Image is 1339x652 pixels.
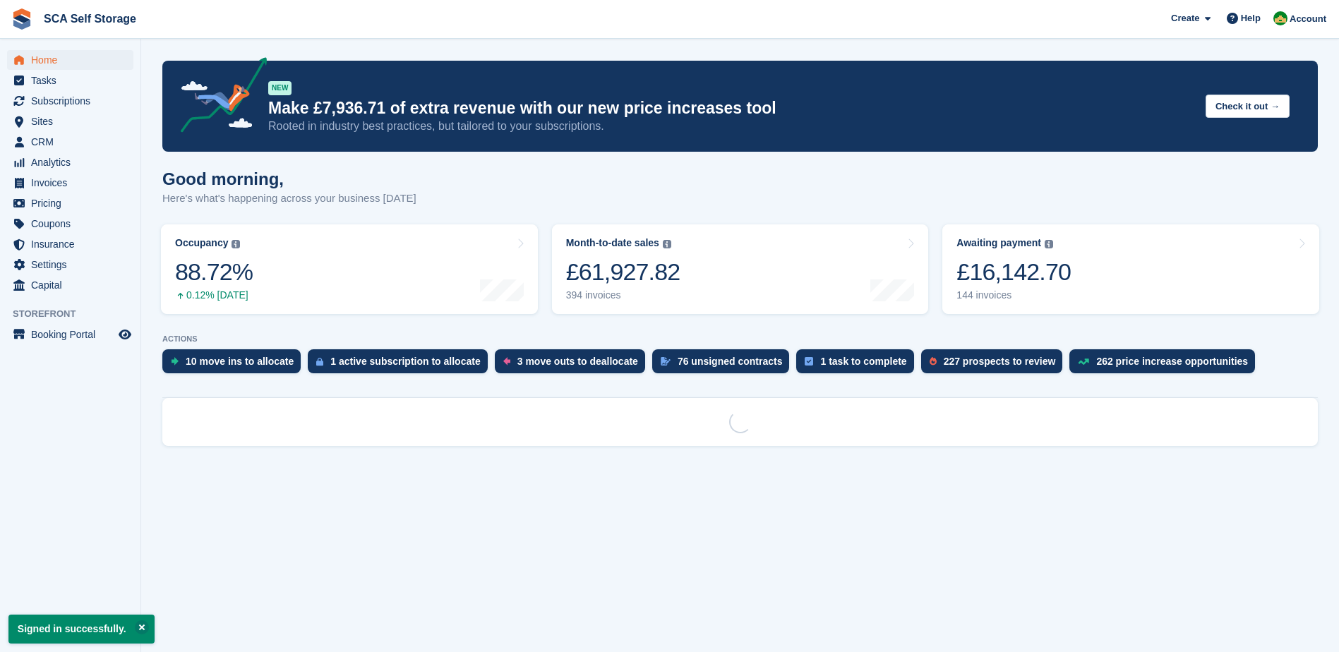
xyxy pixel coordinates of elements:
p: Signed in successfully. [8,615,155,644]
span: Pricing [31,193,116,213]
img: active_subscription_to_allocate_icon-d502201f5373d7db506a760aba3b589e785aa758c864c3986d89f69b8ff3... [316,357,323,366]
img: price_increase_opportunities-93ffe204e8149a01c8c9dc8f82e8f89637d9d84a8eef4429ea346261dce0b2c0.svg [1078,358,1089,365]
div: Occupancy [175,237,228,249]
a: menu [7,91,133,111]
span: Create [1171,11,1199,25]
div: 3 move outs to deallocate [517,356,638,367]
a: SCA Self Storage [38,7,142,30]
span: Coupons [31,214,116,234]
div: Month-to-date sales [566,237,659,249]
div: 76 unsigned contracts [678,356,783,367]
img: icon-info-grey-7440780725fd019a000dd9b08b2336e03edf1995a4989e88bcd33f0948082b44.svg [663,240,671,248]
a: 1 active subscription to allocate [308,349,494,380]
img: move_ins_to_allocate_icon-fdf77a2bb77ea45bf5b3d319d69a93e2d87916cf1d5bf7949dd705db3b84f3ca.svg [171,357,179,366]
div: £61,927.82 [566,258,680,286]
div: 0.12% [DATE] [175,289,253,301]
img: move_outs_to_deallocate_icon-f764333ba52eb49d3ac5e1228854f67142a1ed5810a6f6cc68b1a99e826820c5.svg [503,357,510,366]
a: Month-to-date sales £61,927.82 394 invoices [552,224,929,314]
div: 394 invoices [566,289,680,301]
div: £16,142.70 [956,258,1071,286]
span: Insurance [31,234,116,254]
p: Make £7,936.71 of extra revenue with our new price increases tool [268,98,1194,119]
span: Storefront [13,307,140,321]
div: 262 price increase opportunities [1096,356,1248,367]
div: NEW [268,81,292,95]
p: Rooted in industry best practices, but tailored to your subscriptions. [268,119,1194,134]
a: menu [7,234,133,254]
span: Sites [31,111,116,131]
div: 1 task to complete [820,356,906,367]
a: menu [7,71,133,90]
a: Preview store [116,326,133,343]
span: Tasks [31,71,116,90]
a: Awaiting payment £16,142.70 144 invoices [942,224,1319,314]
a: 262 price increase opportunities [1069,349,1262,380]
a: Occupancy 88.72% 0.12% [DATE] [161,224,538,314]
img: icon-info-grey-7440780725fd019a000dd9b08b2336e03edf1995a4989e88bcd33f0948082b44.svg [1045,240,1053,248]
img: task-75834270c22a3079a89374b754ae025e5fb1db73e45f91037f5363f120a921f8.svg [805,357,813,366]
span: Home [31,50,116,70]
a: 227 prospects to review [921,349,1070,380]
a: menu [7,50,133,70]
p: Here's what's happening across your business [DATE] [162,191,416,207]
img: contract_signature_icon-13c848040528278c33f63329250d36e43548de30e8caae1d1a13099fd9432cc5.svg [661,357,671,366]
span: Subscriptions [31,91,116,111]
img: stora-icon-8386f47178a22dfd0bd8f6a31ec36ba5ce8667c1dd55bd0f319d3a0aa187defe.svg [11,8,32,30]
a: menu [7,275,133,295]
span: Booking Portal [31,325,116,344]
div: Awaiting payment [956,237,1041,249]
img: icon-info-grey-7440780725fd019a000dd9b08b2336e03edf1995a4989e88bcd33f0948082b44.svg [232,240,240,248]
span: Analytics [31,152,116,172]
span: Capital [31,275,116,295]
div: 1 active subscription to allocate [330,356,480,367]
span: Invoices [31,173,116,193]
button: Check it out → [1206,95,1290,118]
a: 1 task to complete [796,349,920,380]
img: price-adjustments-announcement-icon-8257ccfd72463d97f412b2fc003d46551f7dbcb40ab6d574587a9cd5c0d94... [169,57,268,138]
div: 88.72% [175,258,253,286]
a: 10 move ins to allocate [162,349,308,380]
a: menu [7,255,133,274]
span: Settings [31,255,116,274]
span: CRM [31,132,116,152]
div: 10 move ins to allocate [186,356,294,367]
a: menu [7,173,133,193]
a: menu [7,214,133,234]
a: 76 unsigned contracts [652,349,797,380]
a: menu [7,111,133,131]
h1: Good morning, [162,169,416,188]
a: menu [7,132,133,152]
a: menu [7,152,133,172]
div: 227 prospects to review [944,356,1056,367]
div: 144 invoices [956,289,1071,301]
a: menu [7,193,133,213]
a: 3 move outs to deallocate [495,349,652,380]
img: prospect-51fa495bee0391a8d652442698ab0144808aea92771e9ea1ae160a38d050c398.svg [930,357,937,366]
a: menu [7,325,133,344]
span: Help [1241,11,1261,25]
p: ACTIONS [162,334,1318,344]
span: Account [1290,12,1326,26]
